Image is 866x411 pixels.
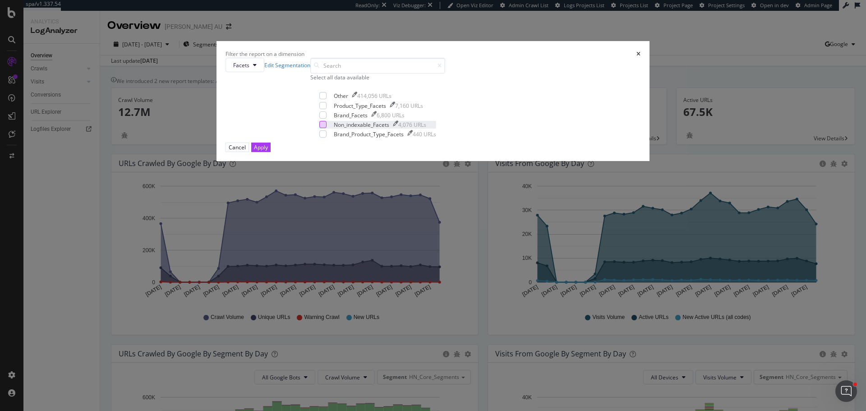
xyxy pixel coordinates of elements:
div: Non_indexable_Facets [334,121,389,129]
div: times [636,50,640,58]
div: 414,056 URLs [357,92,392,100]
button: Cancel [226,143,249,152]
div: Brand_Facets [334,111,368,119]
input: Search [310,58,445,74]
span: Facets [233,61,249,69]
button: Apply [251,143,271,152]
div: Other [334,92,348,100]
div: Filter the report on a dimension [226,50,304,58]
div: modal [216,41,649,161]
a: Edit Segmentation [264,61,310,69]
div: Brand_Product_Type_Facets [334,130,404,138]
iframe: Intercom live chat [835,380,857,402]
div: Product_Type_Facets [334,102,386,110]
div: Apply [254,143,268,151]
div: 440 URLs [413,130,436,138]
div: 7,160 URLs [395,102,423,110]
div: Cancel [229,143,246,151]
div: Select all data available [310,74,445,81]
button: Facets [226,58,264,72]
div: 4,076 URLs [398,121,426,129]
div: 6,800 URLs [377,111,405,119]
